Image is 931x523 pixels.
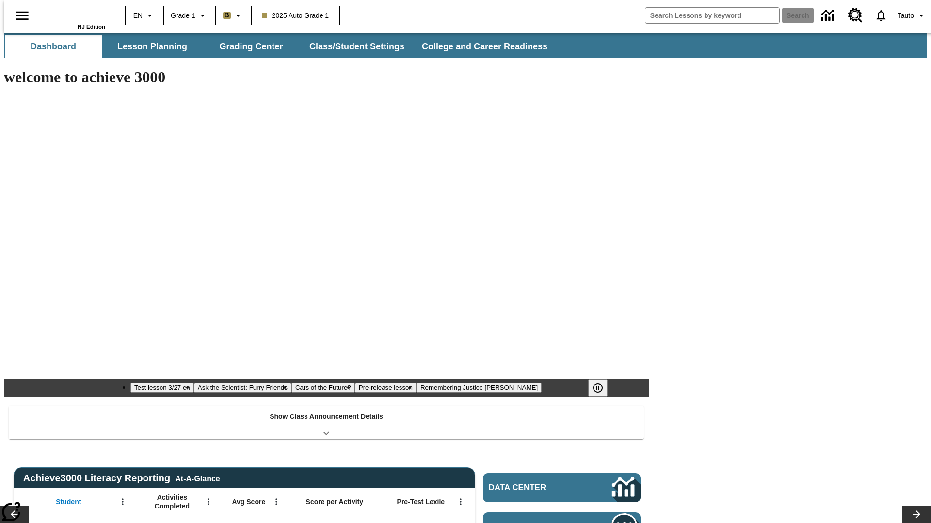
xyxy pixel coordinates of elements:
[902,506,931,523] button: Lesson carousel, Next
[397,497,445,506] span: Pre-Test Lexile
[269,494,284,509] button: Open Menu
[104,35,201,58] button: Lesson Planning
[23,473,220,484] span: Achieve3000 Literacy Reporting
[201,494,216,509] button: Open Menu
[645,8,779,23] input: search field
[42,3,105,30] div: Home
[56,497,81,506] span: Student
[588,379,617,397] div: Pause
[133,11,143,21] span: EN
[5,35,102,58] button: Dashboard
[417,383,542,393] button: Slide 5 Remembering Justice O'Connor
[483,473,641,502] a: Data Center
[129,7,160,24] button: Language: EN, Select a language
[225,9,229,21] span: B
[42,4,105,24] a: Home
[140,493,204,510] span: Activities Completed
[898,11,914,21] span: Tauto
[115,494,130,509] button: Open Menu
[4,33,927,58] div: SubNavbar
[816,2,842,29] a: Data Center
[194,383,291,393] button: Slide 2 Ask the Scientist: Furry Friends
[894,7,931,24] button: Profile/Settings
[306,497,364,506] span: Score per Activity
[78,24,105,30] span: NJ Edition
[203,35,300,58] button: Grading Center
[219,7,248,24] button: Boost Class color is light brown. Change class color
[414,35,555,58] button: College and Career Readiness
[868,3,894,28] a: Notifications
[167,7,212,24] button: Grade: Grade 1, Select a grade
[171,11,195,21] span: Grade 1
[291,383,355,393] button: Slide 3 Cars of the Future?
[842,2,868,29] a: Resource Center, Will open in new tab
[588,379,608,397] button: Pause
[232,497,265,506] span: Avg Score
[175,473,220,483] div: At-A-Glance
[9,406,644,439] div: Show Class Announcement Details
[4,35,556,58] div: SubNavbar
[8,1,36,30] button: Open side menu
[130,383,194,393] button: Slide 1 Test lesson 3/27 en
[302,35,412,58] button: Class/Student Settings
[453,494,468,509] button: Open Menu
[4,68,649,86] h1: welcome to achieve 3000
[489,483,579,492] span: Data Center
[270,412,383,422] p: Show Class Announcement Details
[262,11,329,21] span: 2025 Auto Grade 1
[355,383,417,393] button: Slide 4 Pre-release lesson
